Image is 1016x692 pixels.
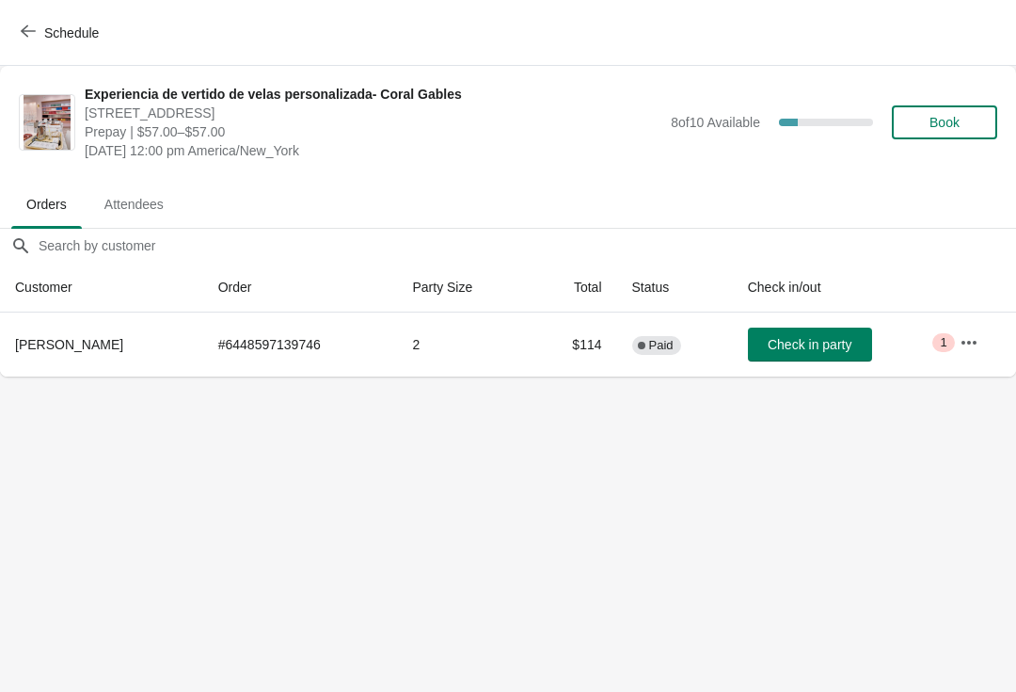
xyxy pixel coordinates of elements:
span: Experiencia de vertido de velas personalizada- Coral Gables [85,85,661,104]
span: 1 [940,335,946,350]
span: Attendees [89,187,179,221]
span: [PERSON_NAME] [15,337,123,352]
span: 8 of 10 Available [671,115,760,130]
th: Order [203,263,398,313]
th: Status [617,263,733,313]
img: Experiencia de vertido de velas personalizada- Coral Gables [24,95,71,150]
span: Prepay | $57.00–$57.00 [85,122,661,141]
span: Check in party [768,337,851,352]
span: Book [929,115,960,130]
button: Schedule [9,16,114,50]
span: Paid [649,338,674,353]
td: # 6448597139746 [203,313,398,377]
input: Search by customer [38,229,1016,263]
th: Check in/out [733,263,945,313]
td: $114 [530,313,617,377]
button: Check in party [748,328,872,362]
span: Schedule [44,25,99,40]
th: Total [530,263,617,313]
button: Book [892,105,997,139]
td: 2 [397,313,529,377]
span: [STREET_ADDRESS] [85,104,661,122]
th: Party Size [397,263,529,313]
span: Orders [11,187,82,221]
span: [DATE] 12:00 pm America/New_York [85,141,661,160]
